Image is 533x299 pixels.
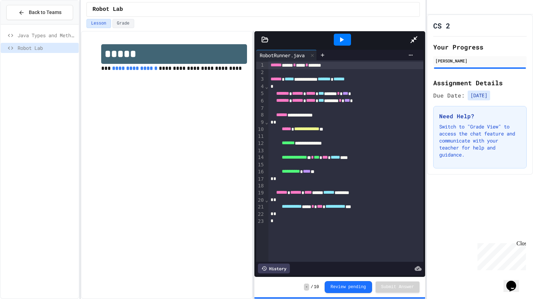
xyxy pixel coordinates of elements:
p: Switch to "Grade View" to access the chat feature and communicate with your teacher for help and ... [439,123,521,158]
button: Review pending [325,281,372,293]
h3: Need Help? [439,112,521,120]
div: 18 [256,182,265,190]
iframe: chat widget [503,271,526,292]
div: 12 [256,140,265,147]
div: History [258,264,290,273]
button: Submit Answer [376,281,420,293]
span: Submit Answer [381,284,414,290]
div: 22 [256,211,265,218]
span: Back to Teams [29,9,61,16]
span: 10 [314,284,319,290]
button: Back to Teams [6,5,73,20]
div: 14 [256,154,265,161]
span: Fold line [265,197,268,203]
div: 16 [256,168,265,176]
div: 17 [256,176,265,183]
span: / [311,284,313,290]
button: Grade [112,19,134,28]
div: RobotRunner.java [256,52,308,59]
span: Java Types and Methods review [18,32,76,39]
div: 5 [256,90,265,98]
div: 15 [256,161,265,168]
div: 1 [256,62,265,69]
div: Chat with us now!Close [3,3,48,45]
iframe: chat widget [475,240,526,270]
h1: CS 2 [433,21,450,31]
div: 11 [256,133,265,140]
div: 9 [256,119,265,126]
span: Fold line [265,84,268,89]
div: 7 [256,105,265,112]
div: RobotRunner.java [256,50,317,60]
div: 20 [256,197,265,204]
div: 21 [256,204,265,211]
h2: Your Progress [433,42,527,52]
div: 2 [256,69,265,76]
span: - [304,284,309,291]
button: Lesson [86,19,111,28]
h2: Assignment Details [433,78,527,88]
div: 13 [256,147,265,154]
div: 6 [256,98,265,105]
div: 19 [256,190,265,197]
div: 8 [256,112,265,119]
div: 23 [256,218,265,225]
div: 3 [256,76,265,83]
div: 4 [256,83,265,90]
span: Robot Lab [92,5,123,14]
span: Robot Lab [18,44,76,52]
div: [PERSON_NAME] [435,58,525,64]
span: Fold line [265,119,268,125]
span: Due Date: [433,91,465,100]
span: [DATE] [468,91,490,100]
div: 10 [256,126,265,133]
